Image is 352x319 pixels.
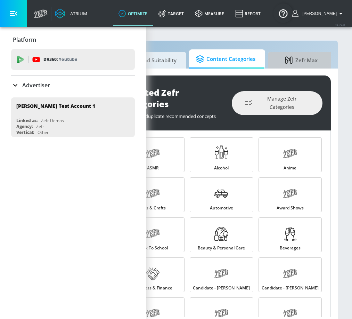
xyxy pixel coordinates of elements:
[140,206,166,210] span: Arts & Crafts
[284,166,296,170] span: Anime
[275,52,328,69] span: Zefr Max
[11,49,135,70] div: DV360: Youtube
[38,129,49,135] div: Other
[11,97,135,137] div: [PERSON_NAME] Test Account 1Linked as:Zefr DemosAgency:ZefrVertical:Other
[273,3,293,23] button: Open Resource Center
[335,23,345,27] span: v 4.24.0
[133,286,172,290] span: Business & Finance
[122,87,225,110] div: Selected Zefr Categories
[122,110,225,119] div: Preview or duplicate recommended concepts
[16,103,95,109] div: [PERSON_NAME] Test Account 1
[43,56,77,63] p: DV360:
[262,286,319,290] span: Candidate - [PERSON_NAME]
[259,137,322,172] a: Anime
[16,118,38,123] div: Linked as:
[121,217,185,252] a: Back to School
[210,206,233,210] span: Automotive
[16,123,33,129] div: Agency:
[190,257,253,292] a: Candidate - [PERSON_NAME]
[190,177,253,212] a: Automotive
[190,217,253,252] a: Beauty & Personal Care
[121,137,185,172] a: ASMR
[138,246,168,250] span: Back to School
[189,1,230,26] a: measure
[11,30,135,49] div: Platform
[190,137,253,172] a: Alcohol
[11,75,135,95] div: Advertiser
[67,10,87,17] div: Atrium
[55,8,87,19] a: Atrium
[259,217,322,252] a: Beverages
[153,1,189,26] a: Target
[59,56,77,63] p: Youtube
[198,246,245,250] span: Beauty & Personal Care
[259,257,322,292] a: Candidate - [PERSON_NAME]
[121,52,177,69] span: Brand Suitability
[196,51,255,67] span: Content Categories
[230,1,266,26] a: Report
[292,9,345,18] button: [PERSON_NAME]
[41,118,64,123] div: Zefr Demos
[121,257,185,292] a: Business & Finance
[22,81,50,89] p: Advertiser
[147,166,159,170] span: ASMR
[300,11,337,16] span: login as: aracely.alvarenga@zefr.com
[232,91,322,115] button: Manage Zefr Categories
[193,286,250,290] span: Candidate - [PERSON_NAME]
[13,36,36,43] p: Platform
[259,177,322,212] a: Award Shows
[277,206,304,210] span: Award Shows
[36,123,44,129] div: Zefr
[16,129,34,135] div: Vertical:
[121,177,185,212] a: Arts & Crafts
[246,95,309,112] span: Manage Zefr Categories
[214,166,229,170] span: Alcohol
[113,1,153,26] a: optimize
[280,246,301,250] span: Beverages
